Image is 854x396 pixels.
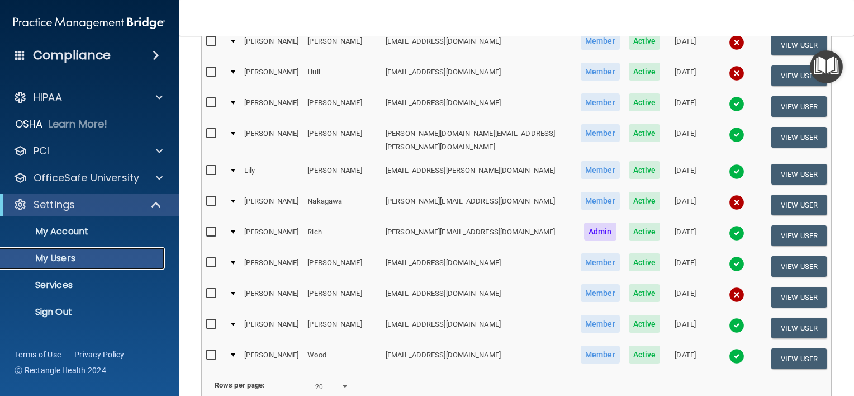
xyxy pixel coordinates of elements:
[240,91,303,122] td: [PERSON_NAME]
[629,93,661,111] span: Active
[34,144,49,158] p: PCI
[15,117,43,131] p: OSHA
[665,30,706,60] td: [DATE]
[7,226,160,237] p: My Account
[629,63,661,81] span: Active
[629,253,661,271] span: Active
[729,348,744,364] img: tick.e7d51cea.svg
[240,282,303,313] td: [PERSON_NAME]
[729,35,744,50] img: cross.ca9f0e7f.svg
[381,122,576,159] td: [PERSON_NAME][DOMAIN_NAME][EMAIL_ADDRESS][PERSON_NAME][DOMAIN_NAME]
[581,32,620,50] span: Member
[665,343,706,374] td: [DATE]
[584,223,616,241] span: Admin
[771,127,827,148] button: View User
[729,195,744,210] img: cross.ca9f0e7f.svg
[771,318,827,338] button: View User
[240,220,303,251] td: [PERSON_NAME]
[810,50,843,83] button: Open Resource Center
[7,280,160,291] p: Services
[381,313,576,343] td: [EMAIL_ADDRESS][DOMAIN_NAME]
[771,164,827,185] button: View User
[303,30,381,60] td: [PERSON_NAME]
[771,65,827,86] button: View User
[49,117,108,131] p: Learn More!
[629,315,661,333] span: Active
[729,287,744,303] img: cross.ca9f0e7f.svg
[771,256,827,277] button: View User
[381,60,576,91] td: [EMAIL_ADDRESS][DOMAIN_NAME]
[240,122,303,159] td: [PERSON_NAME]
[240,159,303,190] td: Lily
[581,192,620,210] span: Member
[771,96,827,117] button: View User
[629,192,661,210] span: Active
[381,220,576,251] td: [PERSON_NAME][EMAIL_ADDRESS][DOMAIN_NAME]
[381,91,576,122] td: [EMAIL_ADDRESS][DOMAIN_NAME]
[7,253,160,264] p: My Users
[34,198,75,211] p: Settings
[729,318,744,333] img: tick.e7d51cea.svg
[303,313,381,343] td: [PERSON_NAME]
[665,251,706,282] td: [DATE]
[13,171,163,185] a: OfficeSafe University
[665,122,706,159] td: [DATE]
[240,251,303,282] td: [PERSON_NAME]
[34,91,62,104] p: HIPAA
[629,346,661,364] span: Active
[303,60,381,91] td: Hull
[15,349,61,360] a: Terms of Use
[13,12,165,34] img: PMB logo
[629,124,661,142] span: Active
[729,256,744,272] img: tick.e7d51cea.svg
[13,91,163,104] a: HIPAA
[629,284,661,302] span: Active
[581,253,620,271] span: Member
[665,60,706,91] td: [DATE]
[13,144,163,158] a: PCI
[771,225,827,246] button: View User
[303,190,381,220] td: Nakagawa
[240,30,303,60] td: [PERSON_NAME]
[771,35,827,55] button: View User
[771,195,827,215] button: View User
[665,91,706,122] td: [DATE]
[13,198,162,211] a: Settings
[665,220,706,251] td: [DATE]
[665,190,706,220] td: [DATE]
[665,282,706,313] td: [DATE]
[729,65,744,81] img: cross.ca9f0e7f.svg
[15,365,106,376] span: Ⓒ Rectangle Health 2024
[581,161,620,179] span: Member
[303,343,381,374] td: Wood
[240,190,303,220] td: [PERSON_NAME]
[303,122,381,159] td: [PERSON_NAME]
[240,313,303,343] td: [PERSON_NAME]
[629,161,661,179] span: Active
[7,307,160,318] p: Sign Out
[581,93,620,111] span: Member
[34,171,139,185] p: OfficeSafe University
[74,349,125,360] a: Privacy Policy
[381,159,576,190] td: [EMAIL_ADDRESS][PERSON_NAME][DOMAIN_NAME]
[381,343,576,374] td: [EMAIL_ADDRESS][DOMAIN_NAME]
[303,159,381,190] td: [PERSON_NAME]
[303,91,381,122] td: [PERSON_NAME]
[629,32,661,50] span: Active
[629,223,661,241] span: Active
[303,251,381,282] td: [PERSON_NAME]
[303,282,381,313] td: [PERSON_NAME]
[581,315,620,333] span: Member
[381,190,576,220] td: [PERSON_NAME][EMAIL_ADDRESS][DOMAIN_NAME]
[215,381,265,389] b: Rows per page:
[381,30,576,60] td: [EMAIL_ADDRESS][DOMAIN_NAME]
[581,284,620,302] span: Member
[581,63,620,81] span: Member
[771,348,827,369] button: View User
[665,313,706,343] td: [DATE]
[581,346,620,364] span: Member
[240,60,303,91] td: [PERSON_NAME]
[33,48,111,63] h4: Compliance
[729,127,744,143] img: tick.e7d51cea.svg
[729,164,744,180] img: tick.e7d51cea.svg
